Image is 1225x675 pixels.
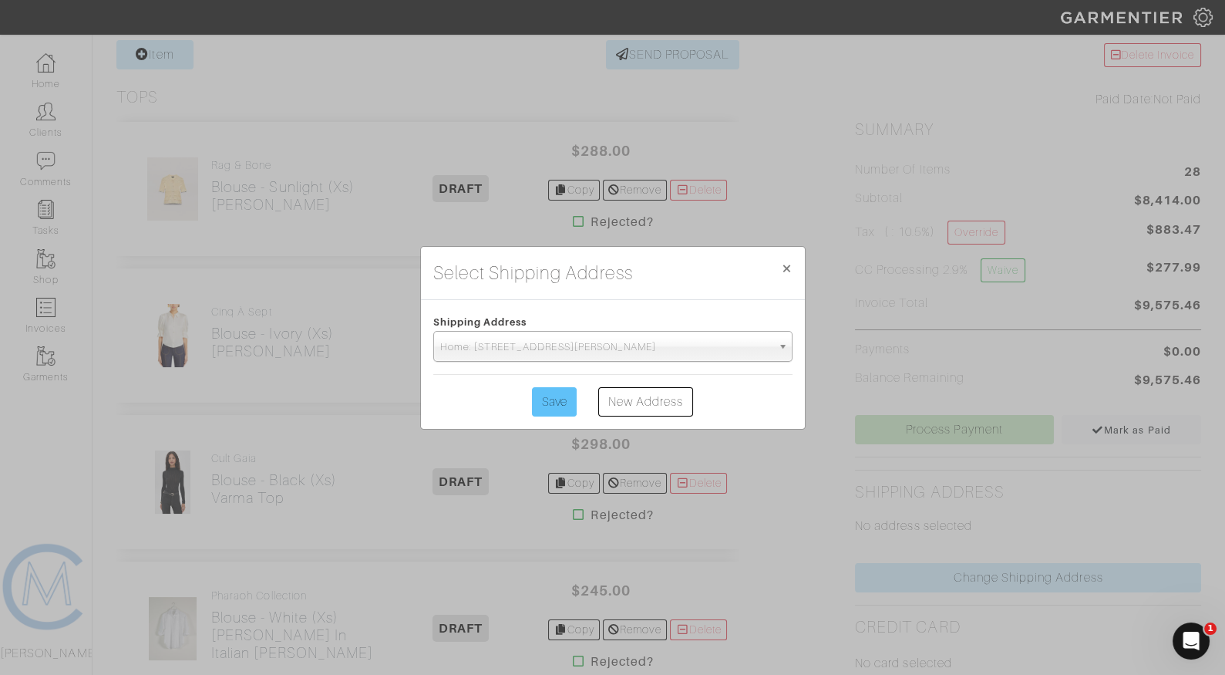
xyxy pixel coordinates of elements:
input: Save [532,387,577,417]
iframe: Intercom live chat [1173,623,1210,660]
span: Shipping Address [433,316,527,328]
span: × [781,258,793,278]
h4: Select Shipping Address [433,259,633,287]
span: 1 [1204,623,1217,635]
a: New Address [598,387,694,417]
span: Home: [STREET_ADDRESS][PERSON_NAME] [440,332,772,363]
